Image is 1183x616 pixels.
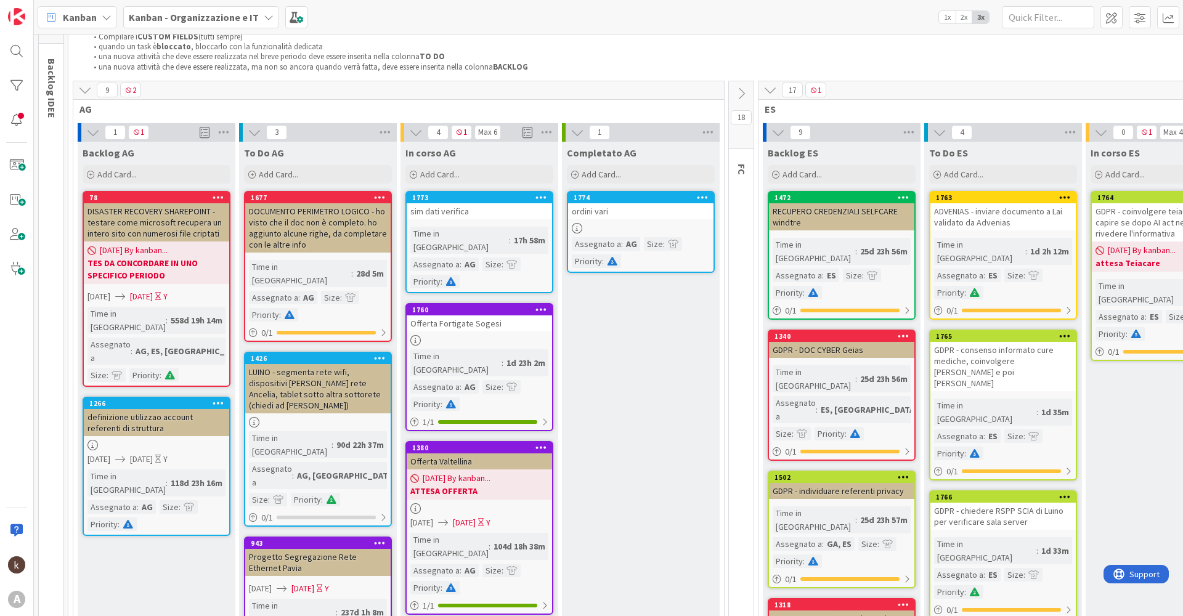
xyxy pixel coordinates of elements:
[946,465,958,478] span: 0 / 1
[568,203,713,219] div: ordini vari
[157,41,191,52] strong: bloccato
[769,472,914,499] div: 1502GDPR - individuare referenti privacy
[774,473,914,482] div: 1502
[644,237,663,251] div: Size
[83,191,230,387] a: 78DISASTER RECOVERY SHAREPOINT - testare come microsoft recupera un intero sito con numerosi file...
[623,237,640,251] div: AG
[26,2,56,17] span: Support
[490,540,548,553] div: 104d 18h 38m
[84,192,229,241] div: 78DISASTER RECOVERY SHAREPOINT - testare come microsoft recupera un intero sito con numerosi file...
[168,314,226,327] div: 558d 19h 14m
[824,537,855,551] div: GA, ES
[259,169,298,180] span: Add Card...
[956,11,972,23] span: 2x
[120,83,141,97] span: 2
[934,568,983,582] div: Assegnato a
[769,444,914,460] div: 0/1
[769,599,914,610] div: 1318
[768,191,916,320] a: 1472RECUPERO CREDENZIALI SELFCARE windtreTime in [GEOGRAPHIC_DATA]:25d 23h 56mAssegnato a:ESSize:...
[785,445,797,458] span: 0 / 1
[502,257,503,271] span: :
[251,354,391,363] div: 1426
[340,291,342,304] span: :
[574,193,713,202] div: 1774
[929,191,1077,320] a: 1763ADVENIAS - inviare documento a Lai validato da AdveniasTime in [GEOGRAPHIC_DATA]:1d 2h 12mAss...
[410,349,502,376] div: Time in [GEOGRAPHIC_DATA]
[460,257,461,271] span: :
[163,453,168,466] div: Y
[423,599,434,612] span: 1 / 1
[773,396,816,423] div: Assegnato a
[1108,346,1120,359] span: 0 / 1
[568,192,713,203] div: 1774
[8,8,25,25] img: Visit kanbanzone.com
[420,169,460,180] span: Add Card...
[855,245,857,258] span: :
[773,537,822,551] div: Assegnato a
[268,493,270,506] span: :
[964,585,966,599] span: :
[410,516,433,529] span: [DATE]
[816,403,818,416] span: :
[783,169,822,180] span: Add Card...
[936,193,1076,202] div: 1763
[855,372,857,386] span: :
[441,397,442,411] span: :
[84,398,229,436] div: 1266definizione utilizzao account referenti di struttura
[972,11,989,23] span: 3x
[773,427,792,440] div: Size
[410,581,441,594] div: Priority
[84,192,229,203] div: 78
[983,269,985,282] span: :
[168,476,226,490] div: 118d 23h 16m
[107,368,108,382] span: :
[857,245,911,258] div: 25d 23h 56m
[1002,6,1094,28] input: Quick Filter...
[321,493,323,506] span: :
[87,500,137,514] div: Assegnato a
[321,291,340,304] div: Size
[1004,429,1023,443] div: Size
[410,397,441,411] div: Priority
[502,356,503,370] span: :
[934,399,1036,426] div: Time in [GEOGRAPHIC_DATA]
[245,364,391,413] div: LUINO - segmenta rete wifi, dispositivi [PERSON_NAME] rete Ancelia, tablet sotto altra sottorete ...
[983,568,985,582] span: :
[407,192,552,219] div: 1773sim dati verifica
[160,500,179,514] div: Size
[461,380,479,394] div: AG
[87,338,131,365] div: Assegnato a
[87,517,118,531] div: Priority
[769,483,914,499] div: GDPR - individuare referenti privacy
[137,500,139,514] span: :
[412,306,552,314] div: 1760
[803,286,805,299] span: :
[410,564,460,577] div: Assegnato a
[294,469,399,482] div: AG, [GEOGRAPHIC_DATA]
[774,193,914,202] div: 1472
[769,331,914,342] div: 1340
[843,269,862,282] div: Size
[87,469,166,496] div: Time in [GEOGRAPHIC_DATA]
[300,291,317,304] div: AG
[279,308,281,322] span: :
[139,500,156,514] div: AG
[97,83,118,97] span: 9
[855,513,857,527] span: :
[292,469,294,482] span: :
[97,169,137,180] span: Add Card...
[769,203,914,230] div: RECUPERO CREDENZIALI SELFCARE windtre
[486,516,490,529] div: Y
[983,429,985,443] span: :
[249,291,298,304] div: Assegnato a
[410,485,548,497] b: ATTESA OFFERTA
[769,572,914,587] div: 0/1
[8,556,25,573] img: kh
[89,399,229,408] div: 1266
[63,10,97,25] span: Kanban
[936,493,1076,501] div: 1766
[441,275,442,288] span: :
[769,342,914,358] div: GDPR - DOC CYBER Geias
[245,353,391,364] div: 1426
[407,415,552,430] div: 1/1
